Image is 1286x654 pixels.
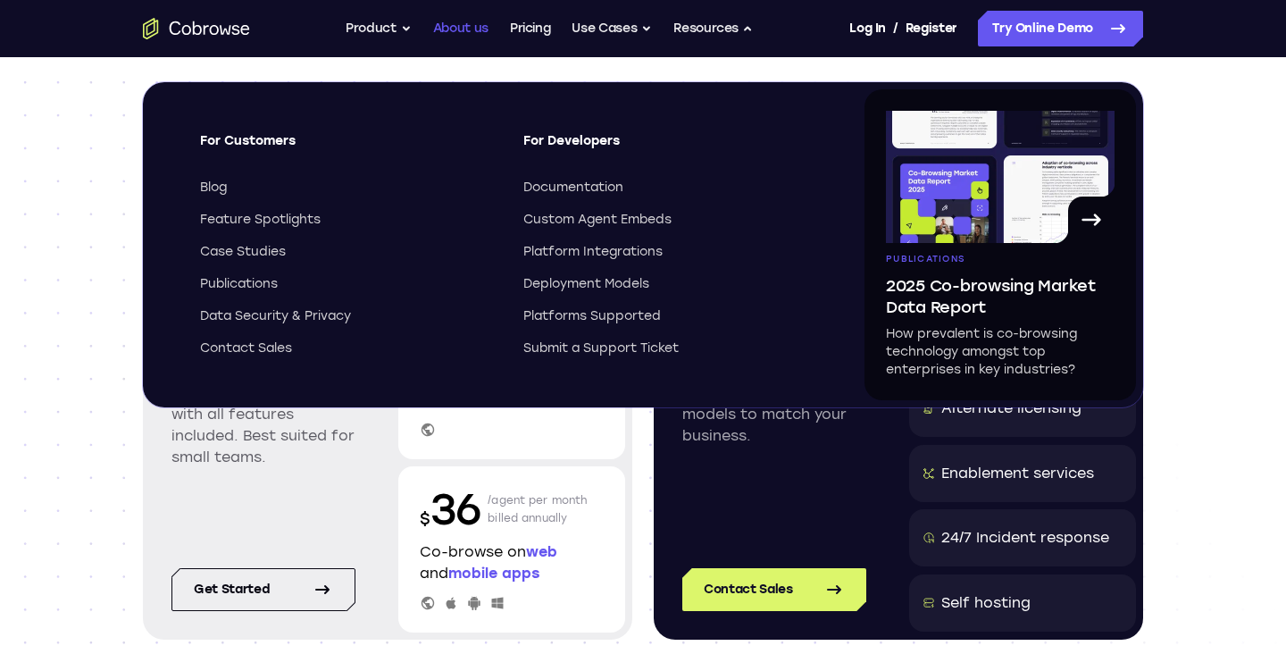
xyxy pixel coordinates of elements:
div: 24/7 Incident response [941,527,1109,549]
a: Feature Spotlights [200,211,491,229]
a: Data Security & Privacy [200,307,491,325]
span: For Developers [523,132,814,164]
p: Enterprise pricing models to match your business. [682,382,866,447]
p: 36 [420,481,480,538]
span: Documentation [523,179,623,197]
span: / [893,18,898,39]
div: Enablement services [941,463,1094,484]
a: Pricing [510,11,551,46]
div: Alternate licensing [941,398,1081,419]
button: Product [346,11,412,46]
span: Platforms Supported [523,307,661,325]
span: For Customers [200,132,491,164]
span: Data Security & Privacy [200,307,351,325]
span: web [526,543,557,560]
a: Deployment Models [523,275,814,293]
p: Simple per agent pricing with all features included. Best suited for small teams. [171,382,355,468]
a: Log In [849,11,885,46]
span: Platform Integrations [523,243,663,261]
span: Publications [200,275,278,293]
p: How prevalent is co-browsing technology amongst top enterprises in key industries? [886,325,1115,379]
a: Blog [200,179,491,197]
span: Feature Spotlights [200,211,321,229]
img: A page from the browsing market ebook [886,111,1115,243]
a: Contact Sales [682,568,866,611]
a: About us [433,11,489,46]
a: Documentation [523,179,814,197]
a: Publications [200,275,491,293]
a: Platforms Supported [523,307,814,325]
span: Publications [886,254,964,264]
div: Self hosting [941,592,1031,614]
a: Custom Agent Embeds [523,211,814,229]
a: Case Studies [200,243,491,261]
span: Submit a Support Ticket [523,340,679,357]
span: mobile apps [448,565,539,582]
a: Try Online Demo [978,11,1143,46]
span: Contact Sales [200,340,292,357]
a: Register [906,11,957,46]
span: Deployment Models [523,275,649,293]
span: Blog [200,179,227,197]
a: Submit a Support Ticket [523,340,814,357]
a: Platform Integrations [523,243,814,261]
a: Go to the home page [143,18,250,39]
a: Get started [171,568,355,611]
span: Case Studies [200,243,286,261]
span: 2025 Co-browsing Market Data Report [886,275,1115,318]
span: Custom Agent Embeds [523,211,672,229]
button: Use Cases [572,11,652,46]
p: Co-browse on and [420,541,604,584]
span: $ [420,509,430,529]
button: Resources [673,11,754,46]
a: Contact Sales [200,340,491,357]
p: /agent per month billed annually [488,481,588,538]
